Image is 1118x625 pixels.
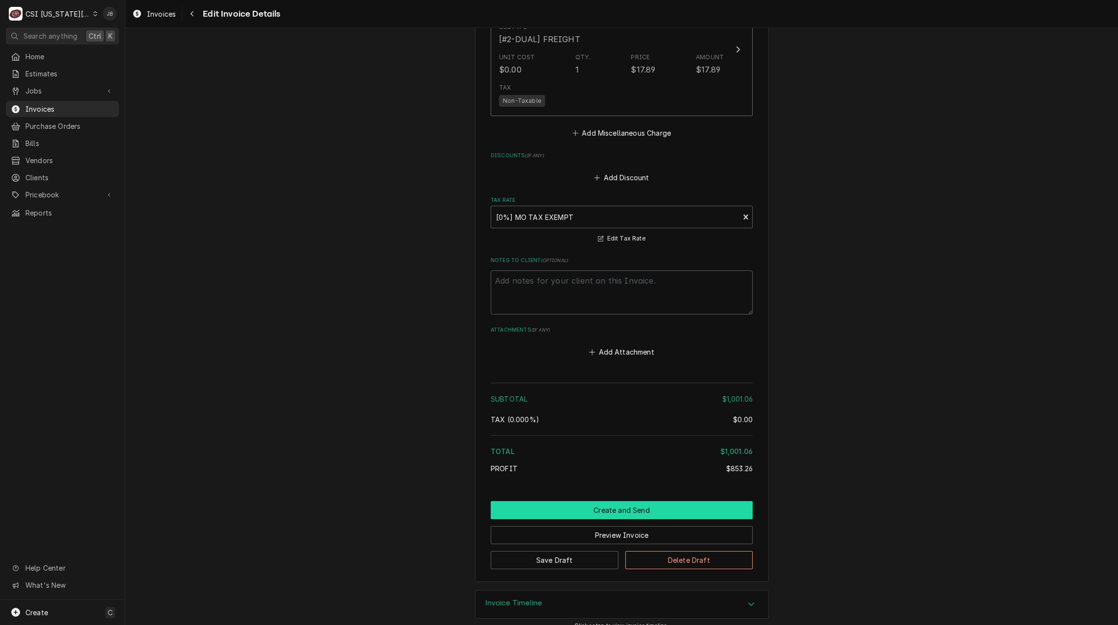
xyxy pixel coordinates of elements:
[147,9,176,19] span: Invoices
[588,345,656,359] button: Add Attachment
[6,152,119,168] a: Vendors
[184,6,200,22] button: Navigate back
[722,394,753,404] div: $1,001.06
[491,501,753,569] div: Button Group
[575,64,579,75] div: 1
[491,257,753,314] div: Notes to Client
[491,152,753,184] div: Discounts
[491,501,753,519] button: Create and Send
[499,95,545,107] span: Non-Taxable
[593,170,651,184] button: Add Discount
[25,580,113,590] span: What's New
[596,233,647,245] button: Edit Tax Rate
[499,64,522,75] div: $0.00
[25,9,90,19] div: CSI [US_STATE][GEOGRAPHIC_DATA]
[485,599,543,608] h3: Invoice Timeline
[696,64,720,75] div: $17.89
[499,53,535,62] div: Unit Cost
[491,395,527,403] span: Subtotal
[9,7,23,21] div: C
[491,379,753,481] div: Amount Summary
[733,414,753,425] div: $0.00
[531,327,550,333] span: ( if any )
[631,53,650,62] div: Price
[499,33,580,45] div: [#2-DUAL] FREIGHT
[25,86,99,96] span: Jobs
[625,551,753,569] button: Delete Draft
[491,152,753,160] label: Discounts
[491,196,753,204] label: Tax Rate
[491,257,753,264] label: Notes to Client
[25,69,114,79] span: Estimates
[491,394,753,404] div: Subtotal
[491,415,539,424] span: Tax ( 0.000% )
[25,138,114,148] span: Bills
[128,6,180,22] a: Invoices
[720,446,753,457] div: $1,001.06
[6,205,119,221] a: Reports
[25,121,114,131] span: Purchase Orders
[491,446,753,457] div: Total
[25,208,114,218] span: Reports
[6,577,119,593] a: Go to What's New
[571,126,672,140] button: Add Miscellaneous Charge
[525,153,544,158] span: ( if any )
[6,118,119,134] a: Purchase Orders
[631,64,655,75] div: $17.89
[726,464,753,473] span: $853.26
[6,560,119,576] a: Go to Help Center
[491,326,753,359] div: Attachments
[25,190,99,200] span: Pricebook
[89,31,101,41] span: Ctrl
[491,414,753,425] div: Tax
[491,544,753,569] div: Button Group Row
[25,155,114,166] span: Vendors
[25,104,114,114] span: Invoices
[491,447,515,456] span: Total
[476,591,768,618] button: Accordion Details Expand Trigger
[541,258,568,263] span: ( optional )
[491,326,753,334] label: Attachments
[200,7,280,21] span: Edit Invoice Details
[6,135,119,151] a: Bills
[25,51,114,62] span: Home
[499,83,511,92] div: Tax
[6,27,119,45] button: Search anythingCtrlK
[491,464,518,473] span: Profit
[9,7,23,21] div: CSI Kansas City's Avatar
[108,607,113,618] span: C
[108,31,113,41] span: K
[491,526,753,544] button: Preview Invoice
[103,7,117,21] div: Joshua Bennett's Avatar
[25,608,48,617] span: Create
[103,7,117,21] div: JB
[6,101,119,117] a: Invoices
[25,563,113,573] span: Help Center
[491,501,753,519] div: Button Group Row
[575,53,591,62] div: Qty.
[6,187,119,203] a: Go to Pricebook
[6,48,119,65] a: Home
[475,590,769,619] div: Invoice Timeline
[696,53,724,62] div: Amount
[491,196,753,245] div: Tax Rate
[6,66,119,82] a: Estimates
[491,463,753,474] div: Profit
[6,83,119,99] a: Go to Jobs
[491,519,753,544] div: Button Group Row
[491,551,618,569] button: Save Draft
[6,169,119,186] a: Clients
[25,172,114,183] span: Clients
[24,31,77,41] span: Search anything
[476,591,768,618] div: Accordion Header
